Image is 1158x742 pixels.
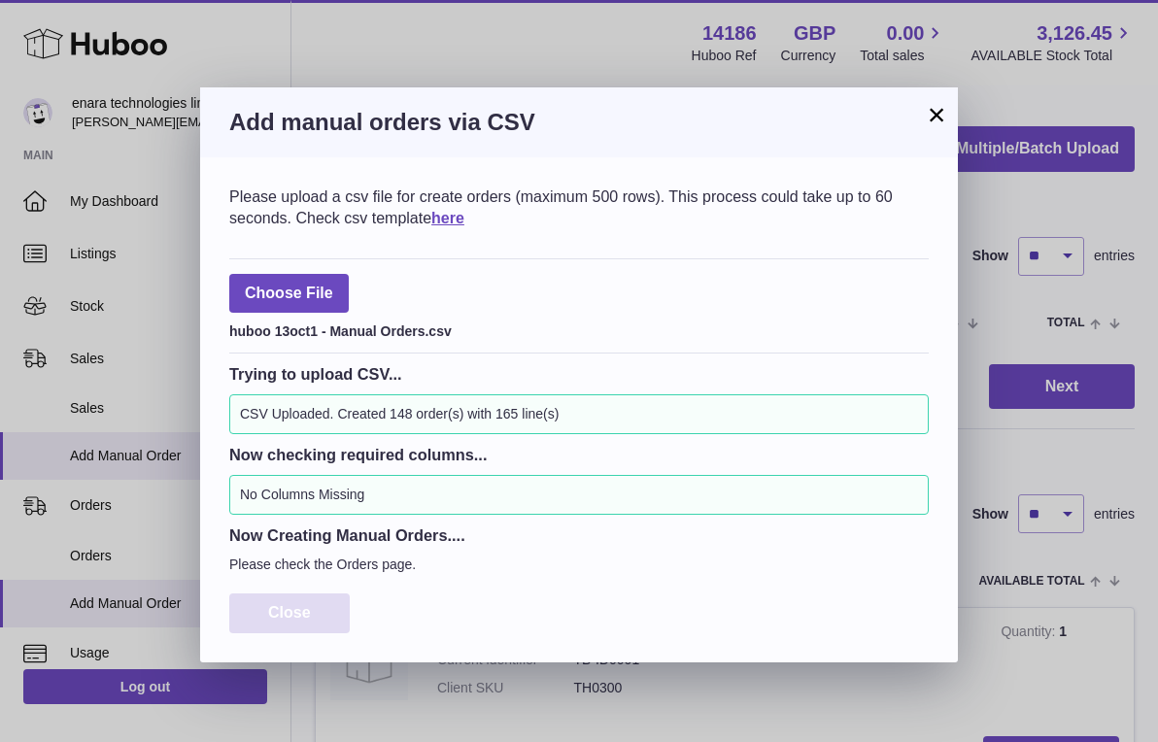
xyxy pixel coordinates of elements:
button: Close [229,593,350,633]
h3: Now Creating Manual Orders.... [229,524,929,546]
div: huboo 13oct1 - Manual Orders.csv [229,318,929,341]
div: Please upload a csv file for create orders (maximum 500 rows). This process could take up to 60 s... [229,186,929,228]
p: Please check the Orders page. [229,556,929,574]
a: here [431,210,464,226]
div: No Columns Missing [229,475,929,515]
span: Choose File [229,274,349,314]
button: × [925,103,948,126]
span: Close [268,604,311,621]
h3: Now checking required columns... [229,444,929,465]
h3: Trying to upload CSV... [229,363,929,385]
h3: Add manual orders via CSV [229,107,929,138]
div: CSV Uploaded. Created 148 order(s) with 165 line(s) [229,394,929,434]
